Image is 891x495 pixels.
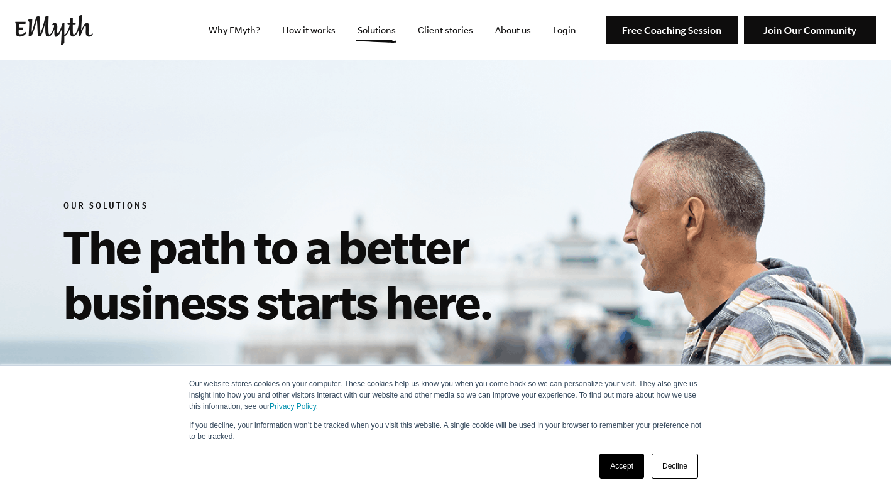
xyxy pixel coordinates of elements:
[189,378,702,412] p: Our website stores cookies on your computer. These cookies help us know you when you come back so...
[270,402,316,411] a: Privacy Policy
[599,454,644,479] a: Accept
[189,420,702,442] p: If you decline, your information won’t be tracked when you visit this website. A single cookie wi...
[744,16,876,45] img: Join Our Community
[652,454,698,479] a: Decline
[15,15,93,45] img: EMyth
[63,363,305,454] h4: No matter your business goals, no matter your frustrations, we have the process and the tools to ...
[606,16,738,45] img: Free Coaching Session
[63,201,637,214] h6: Our Solutions
[63,219,637,329] h1: The path to a better business starts here.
